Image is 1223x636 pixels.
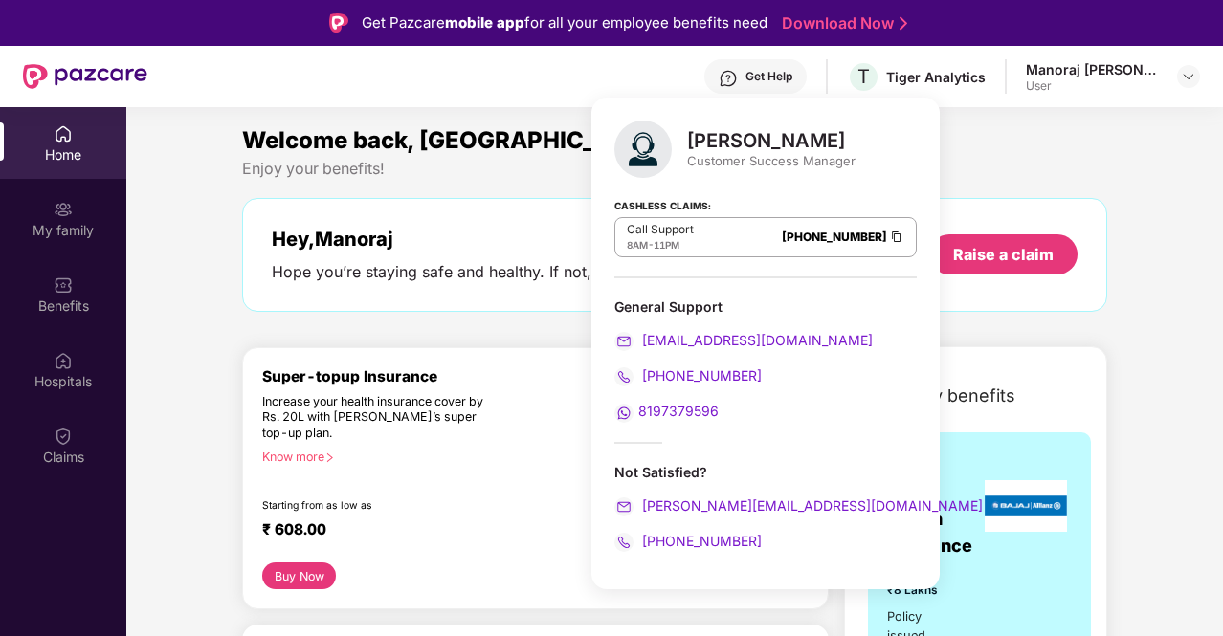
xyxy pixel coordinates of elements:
div: Enjoy your benefits! [242,159,1107,179]
div: [PERSON_NAME] [687,129,856,152]
img: svg+xml;base64,PHN2ZyBpZD0iSGVscC0zMngzMiIgeG1sbnM9Imh0dHA6Ly93d3cudzMub3JnLzIwMDAvc3ZnIiB3aWR0aD... [719,69,738,88]
div: Starting from as low as [262,499,500,513]
strong: Cashless Claims: [614,194,711,215]
div: Hope you’re staying safe and healthy. If not, no worries. We’re here to help. [272,262,819,282]
div: Raise a claim [953,244,1054,265]
a: [PHONE_NUMBER] [782,230,887,244]
img: Clipboard Icon [889,229,904,245]
span: right [324,452,335,463]
span: Company benefits [864,383,1015,409]
div: Customer Success Manager [687,152,856,169]
span: Welcome back, [GEOGRAPHIC_DATA]! [242,126,674,154]
a: Download Now [782,13,901,33]
a: [PHONE_NUMBER] [614,533,762,549]
span: 8AM [627,239,648,251]
img: svg+xml;base64,PHN2ZyBpZD0iRHJvcGRvd24tMzJ4MzIiIHhtbG5zPSJodHRwOi8vd3d3LnczLm9yZy8yMDAwL3N2ZyIgd2... [1181,69,1196,84]
img: svg+xml;base64,PHN2ZyB4bWxucz0iaHR0cDovL3d3dy53My5vcmcvMjAwMC9zdmciIHhtbG5zOnhsaW5rPSJodHRwOi8vd3... [581,395,718,534]
button: Buy Now [262,562,336,589]
img: svg+xml;base64,PHN2ZyB4bWxucz0iaHR0cDovL3d3dy53My5vcmcvMjAwMC9zdmciIHdpZHRoPSIyMCIgaGVpZ2h0PSIyMC... [614,367,634,386]
span: 8197379596 [638,403,719,419]
div: Manoraj [PERSON_NAME] [1026,60,1160,78]
img: svg+xml;base64,PHN2ZyB4bWxucz0iaHR0cDovL3d3dy53My5vcmcvMjAwMC9zdmciIHdpZHRoPSIyMCIgaGVpZ2h0PSIyMC... [614,332,634,351]
span: 11PM [654,239,679,251]
p: Call Support [627,222,694,237]
div: Get Help [745,69,792,84]
img: svg+xml;base64,PHN2ZyBpZD0iSG9tZSIgeG1sbnM9Imh0dHA6Ly93d3cudzMub3JnLzIwMDAvc3ZnIiB3aWR0aD0iMjAiIG... [54,124,73,143]
div: Not Satisfied? [614,463,917,552]
div: Know more [262,450,569,463]
span: [PHONE_NUMBER] [638,367,762,384]
div: General Support [614,297,917,316]
img: New Pazcare Logo [23,64,147,89]
div: Not Satisfied? [614,463,917,481]
div: Super-topup Insurance [262,367,581,385]
img: svg+xml;base64,PHN2ZyB3aWR0aD0iMjAiIGhlaWdodD0iMjAiIHZpZXdCb3g9IjAgMCAyMCAyMCIgZmlsbD0ibm9uZSIgeG... [54,200,73,219]
a: 8197379596 [614,403,719,419]
img: svg+xml;base64,PHN2ZyBpZD0iSG9zcGl0YWxzIiB4bWxucz0iaHR0cDovL3d3dy53My5vcmcvMjAwMC9zdmciIHdpZHRoPS... [54,351,73,370]
div: User [1026,78,1160,94]
div: Tiger Analytics [886,68,986,86]
strong: mobile app [445,13,524,32]
img: svg+xml;base64,PHN2ZyB4bWxucz0iaHR0cDovL3d3dy53My5vcmcvMjAwMC9zdmciIHhtbG5zOnhsaW5rPSJodHRwOi8vd3... [614,121,672,178]
img: svg+xml;base64,PHN2ZyBpZD0iQmVuZWZpdHMiIHhtbG5zPSJodHRwOi8vd3d3LnczLm9yZy8yMDAwL3N2ZyIgd2lkdGg9Ij... [54,275,73,295]
img: Stroke [900,13,907,33]
div: - [627,237,694,252]
span: T [857,65,870,88]
img: svg+xml;base64,PHN2ZyB4bWxucz0iaHR0cDovL3d3dy53My5vcmcvMjAwMC9zdmciIHdpZHRoPSIyMCIgaGVpZ2h0PSIyMC... [614,497,634,516]
a: [PERSON_NAME][EMAIL_ADDRESS][DOMAIN_NAME] [614,497,983,514]
div: General Support [614,297,917,423]
img: Logo [329,13,348,33]
div: ₹ 608.00 [262,520,562,543]
span: [EMAIL_ADDRESS][DOMAIN_NAME] [638,332,873,348]
img: insurerLogo [985,480,1067,532]
div: Hey, Manoraj [272,228,819,251]
div: Get Pazcare for all your employee benefits need [362,11,767,34]
span: [PHONE_NUMBER] [638,533,762,549]
img: svg+xml;base64,PHN2ZyB4bWxucz0iaHR0cDovL3d3dy53My5vcmcvMjAwMC9zdmciIHdpZHRoPSIyMCIgaGVpZ2h0PSIyMC... [614,533,634,552]
a: [PHONE_NUMBER] [614,367,762,384]
div: Increase your health insurance cover by Rs. 20L with [PERSON_NAME]’s super top-up plan. [262,394,499,442]
img: svg+xml;base64,PHN2ZyB4bWxucz0iaHR0cDovL3d3dy53My5vcmcvMjAwMC9zdmciIHdpZHRoPSIyMCIgaGVpZ2h0PSIyMC... [614,404,634,423]
a: [EMAIL_ADDRESS][DOMAIN_NAME] [614,332,873,348]
img: svg+xml;base64,PHN2ZyBpZD0iQ2xhaW0iIHhtbG5zPSJodHRwOi8vd3d3LnczLm9yZy8yMDAwL3N2ZyIgd2lkdGg9IjIwIi... [54,427,73,446]
span: [PERSON_NAME][EMAIL_ADDRESS][DOMAIN_NAME] [638,497,983,514]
